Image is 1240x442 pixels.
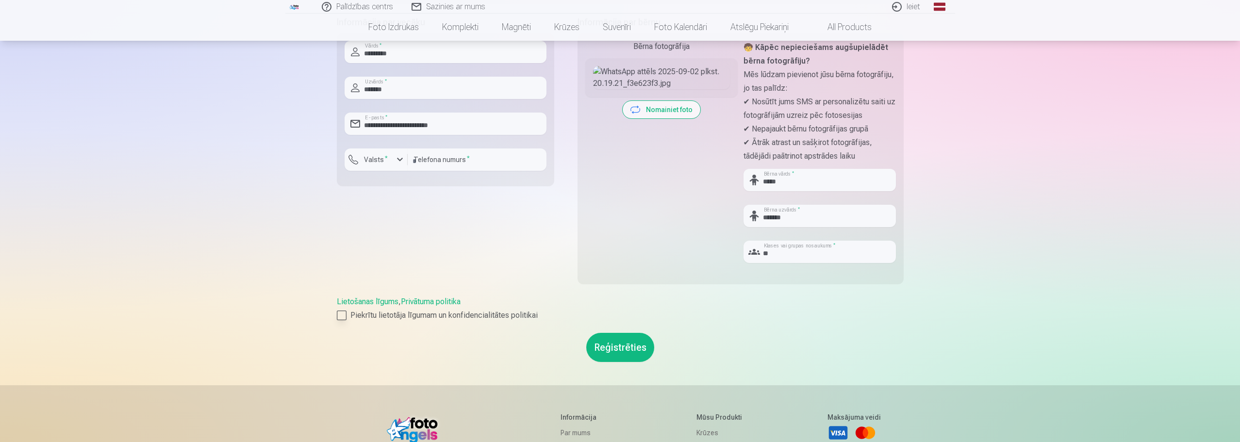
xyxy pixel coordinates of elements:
[543,14,591,41] a: Krūzes
[696,412,747,422] h5: Mūsu produkti
[401,297,461,306] a: Privātuma politika
[490,14,543,41] a: Magnēti
[800,14,883,41] a: All products
[337,296,904,321] div: ,
[827,412,881,422] h5: Maksājuma veidi
[744,68,896,95] p: Mēs lūdzam pievienot jūsu bērna fotogrāfiju, jo tas palīdz:
[744,43,888,65] strong: 🧒 Kāpēc nepieciešams augšupielādēt bērna fotogrāfiju?
[719,14,800,41] a: Atslēgu piekariņi
[585,41,738,52] div: Bērna fotogrāfija
[744,95,896,122] p: ✔ Nosūtīt jums SMS ar personalizētu saiti uz fotogrāfijām uzreiz pēc fotosesijas
[586,333,654,362] button: Reģistrēties
[643,14,719,41] a: Foto kalendāri
[696,426,747,440] a: Krūzes
[337,297,398,306] a: Lietošanas līgums
[744,136,896,163] p: ✔ Ātrāk atrast un sašķirot fotogrāfijas, tādējādi paātrinot apstrādes laiku
[561,412,617,422] h5: Informācija
[430,14,490,41] a: Komplekti
[345,148,408,171] button: Valsts*
[561,426,617,440] a: Par mums
[744,122,896,136] p: ✔ Nepajaukt bērnu fotogrāfijas grupā
[357,14,430,41] a: Foto izdrukas
[289,4,300,10] img: /fa1
[591,14,643,41] a: Suvenīri
[623,101,700,118] button: Nomainiet foto
[593,66,730,89] img: WhatsApp attēls 2025-09-02 plkst. 20.19.21_f3e623f3.jpg
[360,155,392,164] label: Valsts
[337,310,904,321] label: Piekrītu lietotāja līgumam un konfidencialitātes politikai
